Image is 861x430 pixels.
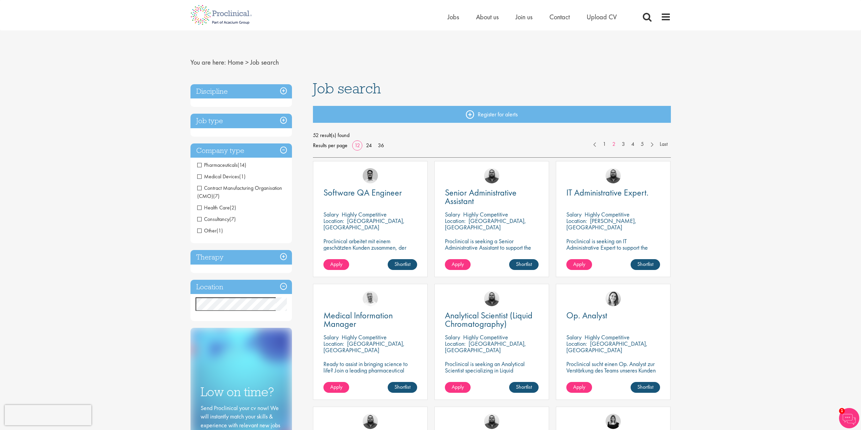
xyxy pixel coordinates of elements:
[445,259,471,270] a: Apply
[628,140,638,148] a: 4
[313,130,671,140] span: 52 result(s) found
[323,340,405,354] p: [GEOGRAPHIC_DATA], [GEOGRAPHIC_DATA]
[323,333,339,341] span: Salary
[463,210,508,218] p: Highly Competitive
[445,217,466,225] span: Location:
[566,333,582,341] span: Salary
[323,217,405,231] p: [GEOGRAPHIC_DATA], [GEOGRAPHIC_DATA]
[445,188,539,205] a: Senior Administrative Assistant
[363,168,378,183] img: Timothy Deschamps
[237,161,246,168] span: (14)
[190,58,226,67] span: You are here:
[445,382,471,393] a: Apply
[631,382,660,393] a: Shortlist
[476,13,499,21] a: About us
[452,261,464,268] span: Apply
[566,310,607,321] span: Op. Analyst
[313,79,381,97] span: Job search
[323,210,339,218] span: Salary
[323,310,393,330] span: Medical Information Manager
[323,238,417,264] p: Proclinical arbeitet mit einem geschätzten Kunden zusammen, der einen Software-QA-Ingenieur zur V...
[190,250,292,265] div: Therapy
[587,13,617,21] span: Upload CV
[190,114,292,128] div: Job type
[342,333,387,341] p: Highly Competitive
[566,311,660,320] a: Op. Analyst
[484,291,499,306] a: Ashley Bennett
[197,216,229,223] span: Consultancy
[631,259,660,270] a: Shortlist
[445,210,460,218] span: Salary
[445,217,526,231] p: [GEOGRAPHIC_DATA], [GEOGRAPHIC_DATA]
[609,140,619,148] a: 2
[364,142,374,149] a: 24
[445,311,539,328] a: Analytical Scientist (Liquid Chromatography)
[228,58,244,67] a: breadcrumb link
[509,382,539,393] a: Shortlist
[323,361,417,393] p: Ready to assist in bringing science to life? Join a leading pharmaceutical company to play a key ...
[323,217,344,225] span: Location:
[566,188,660,197] a: IT Administrative Expert.
[363,414,378,429] img: Ashley Bennett
[197,173,246,180] span: Medical Devices
[197,216,236,223] span: Consultancy
[445,187,517,207] span: Senior Administrative Assistant
[566,217,587,225] span: Location:
[217,227,223,234] span: (1)
[839,408,845,414] span: 1
[484,168,499,183] img: Ashley Bennett
[197,204,236,211] span: Health Care
[229,216,236,223] span: (7)
[363,291,378,306] img: Joshua Bye
[197,161,237,168] span: Pharmaceuticals
[516,13,533,21] a: Join us
[245,58,249,67] span: >
[197,161,246,168] span: Pharmaceuticals
[323,382,349,393] a: Apply
[239,173,246,180] span: (1)
[445,361,539,386] p: Proclinical is seeking an Analytical Scientist specializing in Liquid Chromatography to join our ...
[566,238,660,264] p: Proclinical is seeking an IT Administrative Expert to support the Commercial stream SAP SD of the...
[330,261,342,268] span: Apply
[190,280,292,294] h3: Location
[388,259,417,270] a: Shortlist
[190,84,292,99] h3: Discipline
[566,187,649,198] span: IT Administrative Expert.
[566,259,592,270] a: Apply
[566,210,582,218] span: Salary
[197,173,239,180] span: Medical Devices
[573,261,585,268] span: Apply
[509,259,539,270] a: Shortlist
[484,414,499,429] a: Ashley Bennett
[323,311,417,328] a: Medical Information Manager
[549,13,570,21] a: Contact
[190,143,292,158] div: Company type
[197,227,217,234] span: Other
[197,227,223,234] span: Other
[606,291,621,306] a: Nur Ergiydiren
[637,140,647,148] a: 5
[566,382,592,393] a: Apply
[445,340,526,354] p: [GEOGRAPHIC_DATA], [GEOGRAPHIC_DATA]
[323,259,349,270] a: Apply
[566,340,587,347] span: Location:
[656,140,671,148] a: Last
[323,187,402,198] span: Software QA Engineer
[313,140,347,151] span: Results per page
[323,188,417,197] a: Software QA Engineer
[352,142,362,149] a: 12
[448,13,459,21] span: Jobs
[566,217,636,231] p: [PERSON_NAME], [GEOGRAPHIC_DATA]
[606,168,621,183] img: Ashley Bennett
[452,383,464,390] span: Apply
[213,193,220,200] span: (7)
[445,340,466,347] span: Location:
[618,140,628,148] a: 3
